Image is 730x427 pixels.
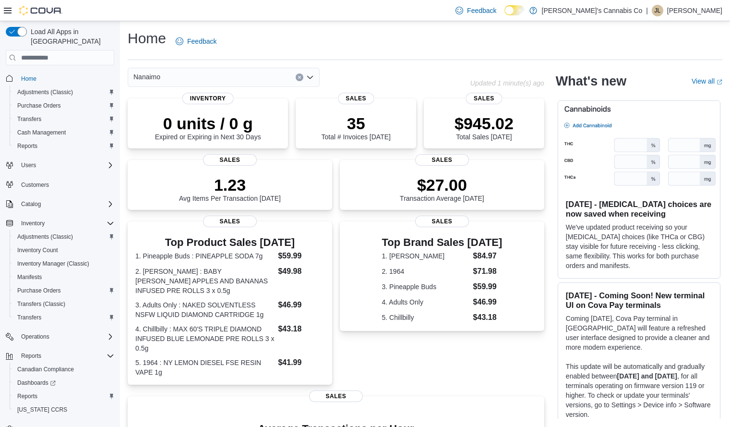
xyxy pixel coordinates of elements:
span: Catalog [21,200,41,208]
h1: Home [128,29,166,48]
button: Catalog [2,197,118,211]
span: Adjustments (Classic) [17,88,73,96]
span: Transfers (Classic) [17,300,65,308]
button: Clear input [296,73,303,81]
a: Transfers [13,113,45,125]
a: Purchase Orders [13,285,65,296]
a: Home [17,73,40,85]
p: Coming [DATE], Cova Pay terminal in [GEOGRAPHIC_DATA] will feature a refreshed user interface des... [566,314,712,352]
dd: $84.97 [473,250,503,262]
button: Reports [10,139,118,153]
p: This update will be automatically and gradually enabled between , for all terminals operating on ... [566,362,712,419]
p: We've updated product receiving so your [MEDICAL_DATA] choices (like THCa or CBG) stay visible fo... [566,222,712,270]
span: Sales [466,93,502,104]
span: Sales [415,216,469,227]
dt: 1. Pineapple Buds : PINEAPPLE SODA 7g [135,251,274,261]
dd: $41.99 [278,357,324,368]
a: Feedback [452,1,500,20]
button: [US_STATE] CCRS [10,403,118,416]
span: Transfers [17,314,41,321]
svg: External link [717,79,722,85]
p: $945.02 [455,114,514,133]
span: Adjustments (Classic) [17,233,73,241]
span: Cash Management [13,127,114,138]
button: Operations [2,330,118,343]
dt: 1. [PERSON_NAME] [382,251,469,261]
span: Sales [309,390,363,402]
span: Reports [17,350,114,362]
dt: 2. 1964 [382,267,469,276]
a: [US_STATE] CCRS [13,404,71,415]
button: Canadian Compliance [10,363,118,376]
span: Feedback [187,37,216,46]
span: Sales [415,154,469,166]
p: [PERSON_NAME] [667,5,722,16]
button: Cash Management [10,126,118,139]
p: 35 [321,114,390,133]
span: Home [21,75,36,83]
button: Transfers [10,311,118,324]
span: Adjustments (Classic) [13,86,114,98]
span: Purchase Orders [13,100,114,111]
a: Feedback [172,32,220,51]
span: Dashboards [17,379,56,387]
div: Total Sales [DATE] [455,114,514,141]
span: Reports [21,352,41,360]
img: Cova [19,6,62,15]
span: Purchase Orders [17,287,61,294]
button: Inventory Count [10,244,118,257]
dt: 4. Adults Only [382,297,469,307]
a: Inventory Manager (Classic) [13,258,93,269]
button: Reports [2,349,118,363]
span: Canadian Compliance [13,364,114,375]
a: Purchase Orders [13,100,65,111]
span: Adjustments (Classic) [13,231,114,243]
dd: $46.99 [278,299,324,311]
span: Load All Apps in [GEOGRAPHIC_DATA] [27,27,114,46]
p: [PERSON_NAME]'s Cannabis Co [542,5,643,16]
div: Transaction Average [DATE] [400,175,484,202]
button: Adjustments (Classic) [10,85,118,99]
dt: 3. Pineapple Buds [382,282,469,292]
span: Inventory Manager (Classic) [13,258,114,269]
span: Feedback [467,6,496,15]
a: Canadian Compliance [13,364,78,375]
div: Total # Invoices [DATE] [321,114,390,141]
dd: $59.99 [278,250,324,262]
span: Washington CCRS [13,404,114,415]
span: Inventory [17,218,114,229]
span: Sales [203,216,257,227]
a: Adjustments (Classic) [13,231,77,243]
div: Avg Items Per Transaction [DATE] [179,175,281,202]
button: Open list of options [306,73,314,81]
span: Catalog [17,198,114,210]
button: Transfers [10,112,118,126]
dd: $43.18 [278,323,324,335]
button: Transfers (Classic) [10,297,118,311]
button: Inventory [2,217,118,230]
a: Adjustments (Classic) [13,86,77,98]
div: Expired or Expiring in Next 30 Days [155,114,261,141]
a: Dashboards [10,376,118,390]
span: Inventory [21,220,45,227]
button: Purchase Orders [10,284,118,297]
span: Inventory [182,93,234,104]
span: Transfers [17,115,41,123]
span: JL [655,5,661,16]
p: 1.23 [179,175,281,195]
dd: $46.99 [473,296,503,308]
button: Reports [17,350,45,362]
button: Inventory [17,218,48,229]
button: Customers [2,178,118,192]
dd: $59.99 [473,281,503,293]
button: Operations [17,331,53,342]
strong: [DATE] and [DATE] [617,372,677,380]
span: Purchase Orders [17,102,61,110]
a: Customers [17,179,53,191]
span: Canadian Compliance [17,366,74,373]
span: Nanaimo [133,71,160,83]
button: Reports [10,390,118,403]
span: Customers [17,179,114,191]
a: Manifests [13,271,46,283]
span: Customers [21,181,49,189]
